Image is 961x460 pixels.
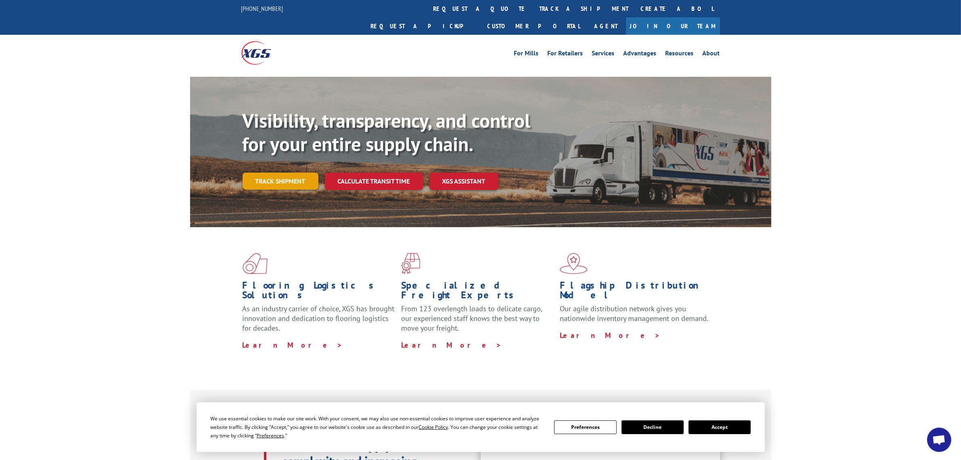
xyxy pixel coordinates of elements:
[689,420,751,434] button: Accept
[243,173,318,190] a: Track shipment
[586,17,626,35] a: Agent
[197,402,765,452] div: Cookie Consent Prompt
[624,50,657,59] a: Advantages
[243,253,268,274] img: xgs-icon-total-supply-chain-intelligence-red
[241,4,283,13] a: [PHONE_NUMBER]
[626,17,720,35] a: Join Our Team
[419,424,448,430] span: Cookie Policy
[325,173,423,190] a: Calculate transit time
[560,304,708,323] span: Our agile distribution network gives you nationwide inventory management on demand.
[401,340,502,350] a: Learn More >
[365,17,482,35] a: Request a pickup
[401,281,554,304] h1: Specialized Freight Experts
[243,281,395,304] h1: Flooring Logistics Solutions
[592,50,615,59] a: Services
[257,432,284,439] span: Preferences
[927,428,951,452] div: Open chat
[243,108,531,156] b: Visibility, transparency, and control for your entire supply chain.
[243,340,343,350] a: Learn More >
[514,50,539,59] a: For Mills
[210,414,544,440] div: We use essential cookies to make our site work. With your consent, we may also use non-essential ...
[560,331,660,340] a: Learn More >
[560,253,588,274] img: xgs-icon-flagship-distribution-model-red
[401,304,554,340] p: From 123 overlength loads to delicate cargo, our experienced staff knows the best way to move you...
[243,304,395,333] span: As an industry carrier of choice, XGS has brought innovation and dedication to flooring logistics...
[429,173,498,190] a: XGS ASSISTANT
[401,253,420,274] img: xgs-icon-focused-on-flooring-red
[548,50,583,59] a: For Retailers
[666,50,694,59] a: Resources
[703,50,720,59] a: About
[482,17,586,35] a: Customer Portal
[622,420,684,434] button: Decline
[560,281,712,304] h1: Flagship Distribution Model
[554,420,616,434] button: Preferences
